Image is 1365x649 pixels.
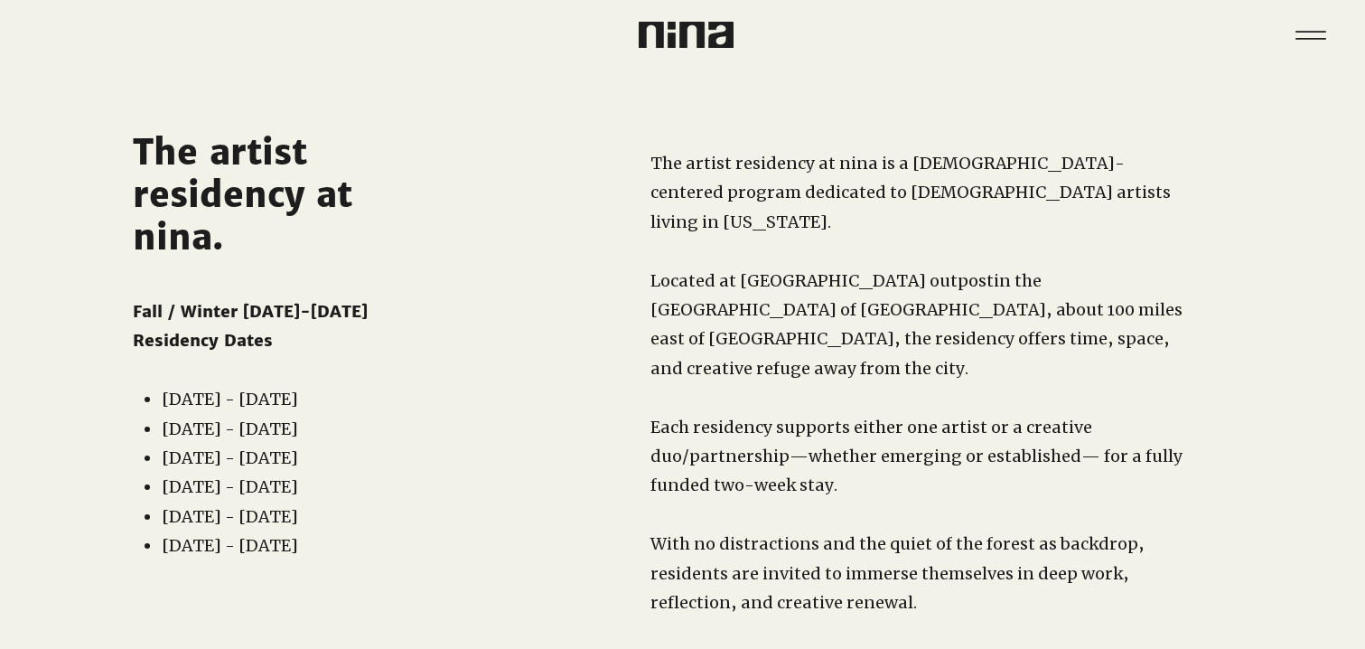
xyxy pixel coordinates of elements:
span: The artist residency at nina is a [DEMOGRAPHIC_DATA]-centered program dedicated to [DEMOGRAPHIC_D... [650,153,1171,232]
span: in the [GEOGRAPHIC_DATA] of [GEOGRAPHIC_DATA], about 100 miles east of [GEOGRAPHIC_DATA], the res... [650,270,1183,379]
span: [DATE] - [DATE] [162,535,298,556]
img: Nina Logo CMYK_Charcoal.png [639,22,734,48]
button: Menu [1283,7,1338,62]
span: Fall / Winter [DATE]-[DATE] Residency Dates [133,301,368,351]
span: Located at [GEOGRAPHIC_DATA] outpost [650,270,994,291]
span: [DATE] - [DATE] [162,389,298,409]
span: The artist residency at nina. [133,131,352,259]
span: [DATE] - [DATE] [162,447,298,468]
span: [DATE] - [DATE] [162,419,298,439]
nav: Site [1283,7,1338,62]
span: Each residency supports either one artist or a creative duo/partnership—whether emerging or estab... [650,417,1183,496]
span: With no distractions and the quiet of the forest as backdrop, residents are invited to immerse th... [650,533,1145,613]
span: [DATE] - [DATE] [162,476,298,497]
span: [DATE] - [DATE] [162,506,298,527]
